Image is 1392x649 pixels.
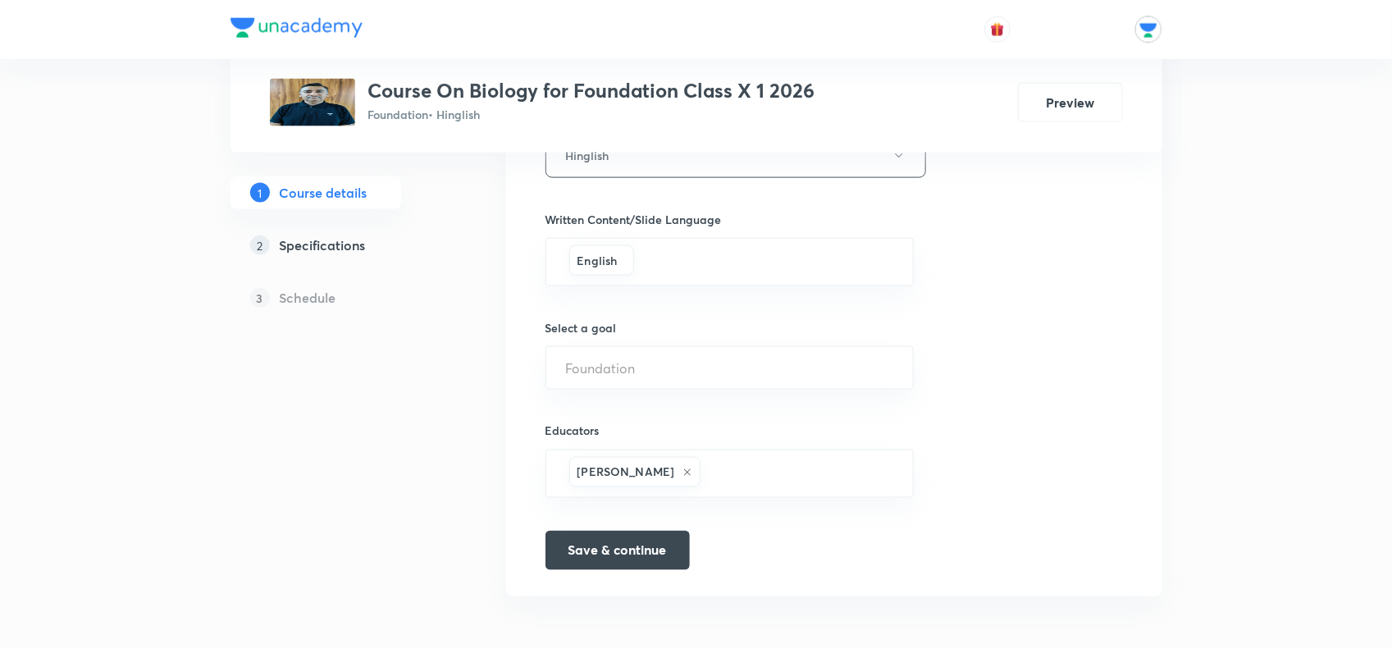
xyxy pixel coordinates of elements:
[545,423,915,440] h6: Educators
[1134,16,1162,43] img: Unacademy Jodhpur
[990,22,1005,37] img: avatar
[250,235,270,255] p: 2
[545,133,926,178] button: Hinglish
[250,288,270,308] p: 3
[250,183,270,203] p: 1
[230,18,363,38] img: Company Logo
[270,79,355,126] img: 2ce85cb7deba474c833af6cf6143a9d8.jpg
[577,464,675,481] h6: [PERSON_NAME]
[1018,83,1123,122] button: Preview
[577,252,618,269] h6: English
[230,18,363,42] a: Company Logo
[904,473,907,476] button: Open
[280,235,366,255] h5: Specifications
[984,16,1011,43] button: avatar
[368,79,815,103] h3: Course On Biology for Foundation Class X 1 2026
[368,106,815,123] p: Foundation • Hinglish
[545,531,690,570] button: Save & continue
[280,183,367,203] h5: Course details
[566,360,894,376] input: Select a goal
[545,211,915,228] h6: Written Content/Slide Language
[230,229,454,262] a: 2Specifications
[545,319,915,336] h6: Select a goal
[280,288,336,308] h5: Schedule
